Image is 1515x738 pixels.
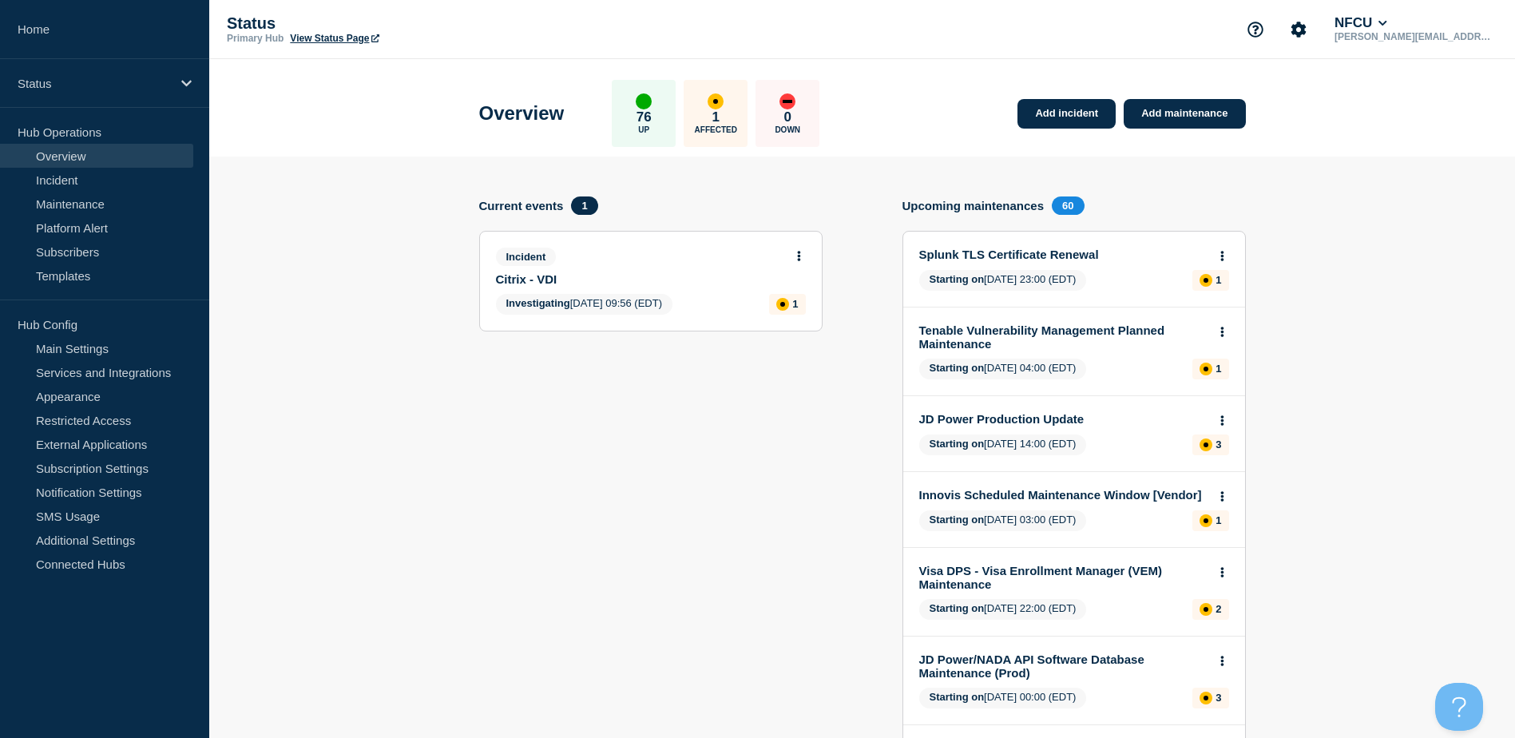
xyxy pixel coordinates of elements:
[919,653,1208,680] a: JD Power/NADA API Software Database Maintenance (Prod)
[919,510,1087,531] span: [DATE] 03:00 (EDT)
[779,93,795,109] div: down
[930,602,985,614] span: Starting on
[479,199,564,212] h4: Current events
[636,93,652,109] div: up
[695,125,737,134] p: Affected
[919,248,1208,261] a: Splunk TLS Certificate Renewal
[1435,683,1483,731] iframe: Help Scout Beacon - Open
[1216,274,1221,286] p: 1
[792,298,798,310] p: 1
[1216,438,1221,450] p: 3
[227,14,546,33] p: Status
[1200,692,1212,704] div: affected
[919,564,1208,591] a: Visa DPS - Visa Enrollment Manager (VEM) Maintenance
[1124,99,1245,129] a: Add maintenance
[919,488,1208,502] a: Innovis Scheduled Maintenance Window [Vendor]
[919,323,1208,351] a: Tenable Vulnerability Management Planned Maintenance
[930,514,985,526] span: Starting on
[637,109,652,125] p: 76
[784,109,791,125] p: 0
[919,599,1087,620] span: [DATE] 22:00 (EDT)
[1216,692,1221,704] p: 3
[930,273,985,285] span: Starting on
[1331,15,1390,31] button: NFCU
[1052,196,1084,215] span: 60
[776,298,789,311] div: affected
[930,362,985,374] span: Starting on
[708,93,724,109] div: affected
[227,33,284,44] p: Primary Hub
[1216,363,1221,375] p: 1
[571,196,597,215] span: 1
[1200,438,1212,451] div: affected
[919,270,1087,291] span: [DATE] 23:00 (EDT)
[919,688,1087,708] span: [DATE] 00:00 (EDT)
[1017,99,1116,129] a: Add incident
[18,77,171,90] p: Status
[1200,274,1212,287] div: affected
[638,125,649,134] p: Up
[775,125,800,134] p: Down
[712,109,720,125] p: 1
[1216,603,1221,615] p: 2
[919,434,1087,455] span: [DATE] 14:00 (EDT)
[902,199,1045,212] h4: Upcoming maintenances
[506,297,570,309] span: Investigating
[1216,514,1221,526] p: 1
[1200,363,1212,375] div: affected
[479,102,565,125] h1: Overview
[930,691,985,703] span: Starting on
[1282,13,1315,46] button: Account settings
[290,33,379,44] a: View Status Page
[930,438,985,450] span: Starting on
[1200,603,1212,616] div: affected
[496,294,673,315] span: [DATE] 09:56 (EDT)
[496,272,784,286] a: Citrix - VDI
[496,248,557,266] span: Incident
[919,412,1208,426] a: JD Power Production Update
[1331,31,1497,42] p: [PERSON_NAME][EMAIL_ADDRESS][DOMAIN_NAME]
[919,359,1087,379] span: [DATE] 04:00 (EDT)
[1200,514,1212,527] div: affected
[1239,13,1272,46] button: Support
